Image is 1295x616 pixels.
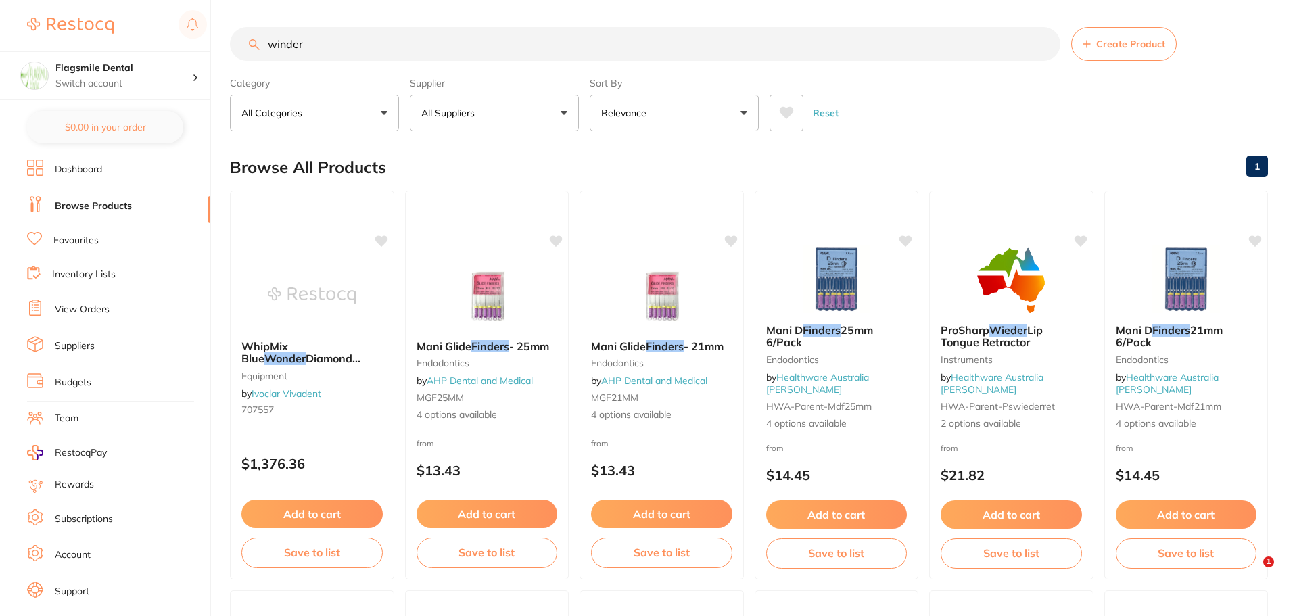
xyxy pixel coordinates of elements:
[1152,323,1190,337] em: Finders
[766,400,872,412] span: HWA-parent-mdf25mm
[417,438,434,448] span: from
[766,417,908,431] span: 4 options available
[591,339,646,353] span: Mani Glide
[1116,323,1223,349] span: 21mm 6/Pack
[766,443,784,453] span: from
[766,500,908,529] button: Add to cart
[766,538,908,568] button: Save to list
[252,387,321,400] a: Ivoclar Vivadent
[55,585,89,598] a: Support
[55,478,94,492] a: Rewards
[617,262,705,329] img: Mani Glide Finders - 21mm
[241,387,321,400] span: by
[1116,371,1219,396] span: by
[1096,39,1165,49] span: Create Product
[591,375,707,387] span: by
[241,404,274,416] span: 707557
[241,538,383,567] button: Save to list
[766,324,908,349] b: Mani D Finders 25mm 6/Pack
[601,106,652,120] p: Relevance
[417,392,464,404] span: MGF25MM
[417,500,558,528] button: Add to cart
[55,163,102,176] a: Dashboard
[766,467,908,483] p: $14.45
[1116,324,1257,349] b: Mani D Finders 21mm 6/Pack
[264,352,306,365] em: Wonder
[803,323,841,337] em: Finders
[1116,400,1221,412] span: HWA-parent-mdf21mm
[55,77,192,91] p: Switch account
[241,340,383,365] b: WhipMix Blue Wonder Diamond Wheel 12" 25135
[1116,538,1257,568] button: Save to list
[55,412,78,425] a: Team
[268,262,356,329] img: WhipMix Blue Wonder Diamond Wheel 12" 25135
[230,77,399,89] label: Category
[601,375,707,387] a: AHP Dental and Medical
[241,500,383,528] button: Add to cart
[1235,556,1268,589] iframe: Intercom live chat
[1116,371,1219,396] a: Healthware Australia [PERSON_NAME]
[941,323,1043,349] span: Lip Tongue Retractor
[52,268,116,281] a: Inventory Lists
[941,538,1082,568] button: Save to list
[55,513,113,526] a: Subscriptions
[646,339,684,353] em: Finders
[766,371,869,396] span: by
[1116,467,1257,483] p: $14.45
[941,324,1082,349] b: ProSharp Wieder Lip Tongue Retractor
[427,375,533,387] a: AHP Dental and Medical
[793,245,880,313] img: Mani D Finders 25mm 6/Pack
[230,158,386,177] h2: Browse All Products
[21,62,48,89] img: Flagsmile Dental
[590,77,759,89] label: Sort By
[1116,354,1257,365] small: Endodontics
[591,408,732,422] span: 4 options available
[941,354,1082,365] small: Instruments
[591,538,732,567] button: Save to list
[941,371,1043,396] a: Healthware Australia [PERSON_NAME]
[941,323,989,337] span: ProSharp
[27,111,183,143] button: $0.00 in your order
[417,538,558,567] button: Save to list
[55,199,132,213] a: Browse Products
[509,339,549,353] span: - 25mm
[941,400,1055,412] span: HWA-parent-pswiederret
[241,352,360,377] span: Diamond Wheel 12" 25135
[417,340,558,352] b: Mani Glide Finders - 25mm
[591,358,732,369] small: endodontics
[55,303,110,316] a: View Orders
[471,339,509,353] em: Finders
[443,262,531,329] img: Mani Glide Finders - 25mm
[55,62,192,75] h4: Flagsmile Dental
[27,18,114,34] img: Restocq Logo
[941,371,1043,396] span: by
[241,371,383,381] small: equipment
[417,375,533,387] span: by
[1246,153,1268,180] a: 1
[591,500,732,528] button: Add to cart
[241,339,288,365] span: WhipMix Blue
[230,95,399,131] button: All Categories
[53,234,99,247] a: Favourites
[417,358,558,369] small: endodontics
[1071,27,1177,61] button: Create Product
[241,106,308,120] p: All Categories
[941,417,1082,431] span: 2 options available
[410,95,579,131] button: All Suppliers
[684,339,724,353] span: - 21mm
[989,323,1027,337] em: Wieder
[1263,556,1274,567] span: 1
[421,106,480,120] p: All Suppliers
[1116,443,1133,453] span: from
[27,10,114,41] a: Restocq Logo
[1116,500,1257,529] button: Add to cart
[55,446,107,460] span: RestocqPay
[55,548,91,562] a: Account
[27,445,43,460] img: RestocqPay
[766,371,869,396] a: Healthware Australia [PERSON_NAME]
[230,27,1060,61] input: Search Products
[417,339,471,353] span: Mani Glide
[766,323,803,337] span: Mani D
[27,445,107,460] a: RestocqPay
[1116,323,1152,337] span: Mani D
